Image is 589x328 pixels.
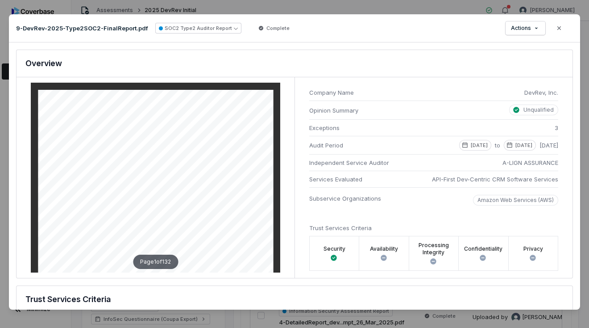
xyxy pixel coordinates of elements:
[471,142,488,149] p: [DATE]
[309,194,381,203] span: Subservice Organizations
[309,175,362,184] span: Services Evaluated
[309,123,340,132] span: Exceptions
[133,255,178,269] div: Page 1 of 132
[523,106,554,114] p: Unqualified
[309,106,366,115] span: Opinion Summary
[25,293,111,306] h3: Trust Services Criteria
[370,245,398,252] label: Availability
[524,88,558,97] span: DevRev, Inc.
[515,142,532,149] p: [DATE]
[502,158,558,167] span: A-LIGN ASSURANCE
[266,25,290,32] span: Complete
[539,141,558,151] span: [DATE]
[432,175,558,184] span: API-First Dev-Centric CRM Software Services
[155,23,241,34] button: SOC2 Type2 Auditor Report
[309,158,389,167] span: Independent Service Auditor
[555,123,558,132] span: 3
[25,57,62,70] h3: Overview
[511,25,531,32] span: Actions
[309,141,343,150] span: Audit Period
[506,21,545,35] button: Actions
[523,245,543,252] label: Privacy
[464,245,502,252] label: Confidentiality
[477,197,554,204] p: Amazon Web Services (AWS)
[495,141,500,151] span: to
[324,245,345,252] label: Security
[16,24,148,32] p: 9-DevRev-2025-Type2SOC2-FinalReport.pdf
[309,224,372,231] span: Trust Services Criteria
[309,88,517,97] span: Company Name
[415,242,453,256] label: Processing Integrity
